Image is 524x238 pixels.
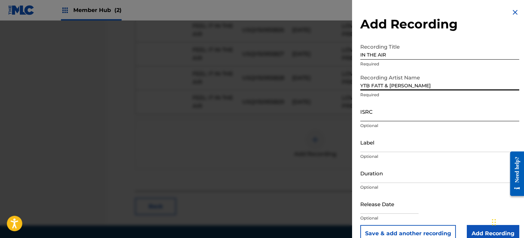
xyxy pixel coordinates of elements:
iframe: Chat Widget [490,205,524,238]
img: MLC Logo [8,5,35,15]
p: Optional [360,153,519,160]
iframe: Resource Center [505,146,524,201]
div: Drag [492,212,496,233]
p: Optional [360,184,519,190]
p: Optional [360,123,519,129]
span: (2) [114,7,122,13]
span: Member Hub [73,6,122,14]
p: Required [360,92,519,98]
p: Optional [360,215,519,221]
img: Top Rightsholders [61,6,69,14]
h2: Add Recording [360,16,519,32]
p: Required [360,61,519,67]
